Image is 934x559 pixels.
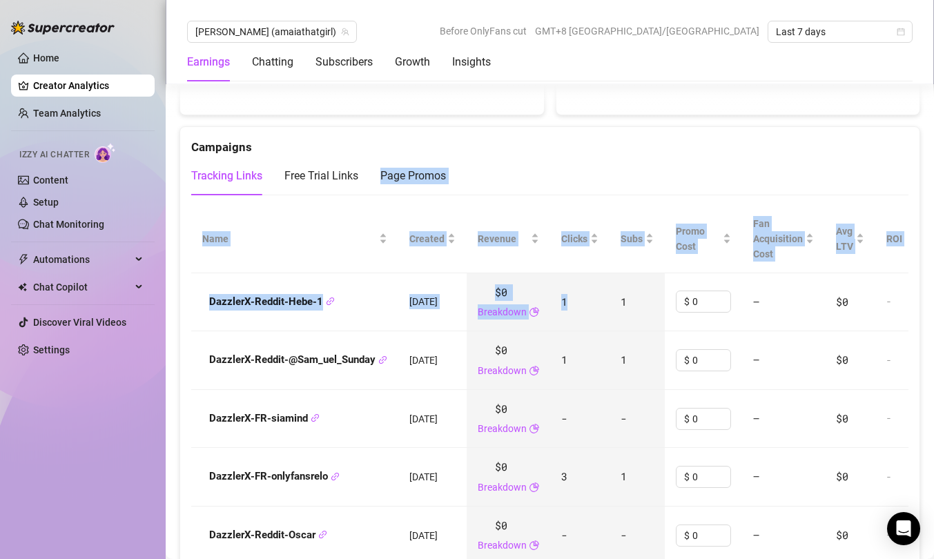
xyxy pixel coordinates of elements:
[692,350,730,371] input: Enter cost
[326,297,335,306] span: link
[19,148,89,161] span: Izzy AI Chatter
[753,528,759,542] span: —
[621,231,643,246] span: Subs
[33,317,126,328] a: Discover Viral Videos
[535,21,759,41] span: GMT+8 [GEOGRAPHIC_DATA]/[GEOGRAPHIC_DATA]
[495,518,507,534] span: $0
[341,28,349,36] span: team
[897,28,905,36] span: calendar
[529,480,539,495] span: pie-chart
[209,470,340,482] strong: DazzlerX-FR-onlyfansrelo
[836,226,853,252] span: Avg LTV
[209,529,327,541] strong: DazzlerX-Reddit-Oscar
[621,295,627,308] span: 1
[753,295,759,308] span: —
[33,248,131,271] span: Automations
[495,459,507,475] span: $0
[284,168,358,184] div: Free Trial Links
[18,254,29,265] span: thunderbolt
[331,471,340,482] button: Copy Link
[311,413,320,422] span: link
[409,471,438,482] span: [DATE]
[776,21,904,42] span: Last 7 days
[11,21,115,35] img: logo-BBDzfeDw.svg
[95,143,116,163] img: AI Chatter
[561,353,567,366] span: 1
[452,54,491,70] div: Insights
[836,528,848,542] span: $0
[621,353,627,366] span: 1
[495,401,507,418] span: $0
[753,411,759,425] span: —
[409,231,445,246] span: Created
[378,355,387,365] button: Copy Link
[409,355,438,366] span: [DATE]
[561,295,567,308] span: 1
[33,52,59,63] a: Home
[478,304,527,320] a: Breakdown
[529,421,539,436] span: pie-chart
[692,467,730,487] input: Enter cost
[836,411,848,425] span: $0
[692,525,730,546] input: Enter cost
[478,363,527,378] a: Breakdown
[621,528,627,542] span: -
[753,469,759,483] span: —
[331,472,340,481] span: link
[621,469,627,483] span: 1
[692,409,730,429] input: Enter cost
[561,528,567,542] span: -
[395,54,430,70] div: Growth
[529,363,539,378] span: pie-chart
[18,282,27,292] img: Chat Copilot
[326,297,335,307] button: Copy Link
[495,342,507,359] span: $0
[195,21,349,42] span: Amaia (amaiathatgirl)
[318,530,327,540] button: Copy Link
[440,21,527,41] span: Before OnlyFans cut
[836,295,848,308] span: $0
[561,231,587,246] span: Clicks
[33,344,70,355] a: Settings
[318,530,327,539] span: link
[621,411,627,425] span: -
[753,353,759,366] span: —
[753,218,803,259] span: Fan Acquisition Cost
[409,296,438,307] span: [DATE]
[836,469,848,483] span: $0
[209,412,320,424] strong: DazzlerX-FR-siamind
[887,512,920,545] div: Open Intercom Messenger
[33,75,144,97] a: Creator Analytics
[836,353,848,366] span: $0
[478,480,527,495] a: Breakdown
[315,54,373,70] div: Subscribers
[495,284,507,301] span: $0
[380,168,446,184] div: Page Promos
[378,355,387,364] span: link
[33,175,68,186] a: Content
[478,231,528,246] span: Revenue
[191,127,908,157] div: Campaigns
[202,231,376,246] span: Name
[191,168,262,184] div: Tracking Links
[529,538,539,553] span: pie-chart
[561,411,567,425] span: -
[187,54,230,70] div: Earnings
[886,233,902,244] span: ROI
[478,421,527,436] a: Breakdown
[561,469,567,483] span: 3
[676,224,720,254] span: Promo Cost
[33,276,131,298] span: Chat Copilot
[311,413,320,424] button: Copy Link
[252,54,293,70] div: Chatting
[33,197,59,208] a: Setup
[209,353,387,366] strong: DazzlerX-Reddit-@Sam_uel_Sunday
[33,108,101,119] a: Team Analytics
[478,538,527,553] a: Breakdown
[409,530,438,541] span: [DATE]
[529,304,539,320] span: pie-chart
[409,413,438,424] span: [DATE]
[33,219,104,230] a: Chat Monitoring
[209,295,335,308] strong: DazzlerX-Reddit-Hebe-1
[692,291,730,312] input: Enter cost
